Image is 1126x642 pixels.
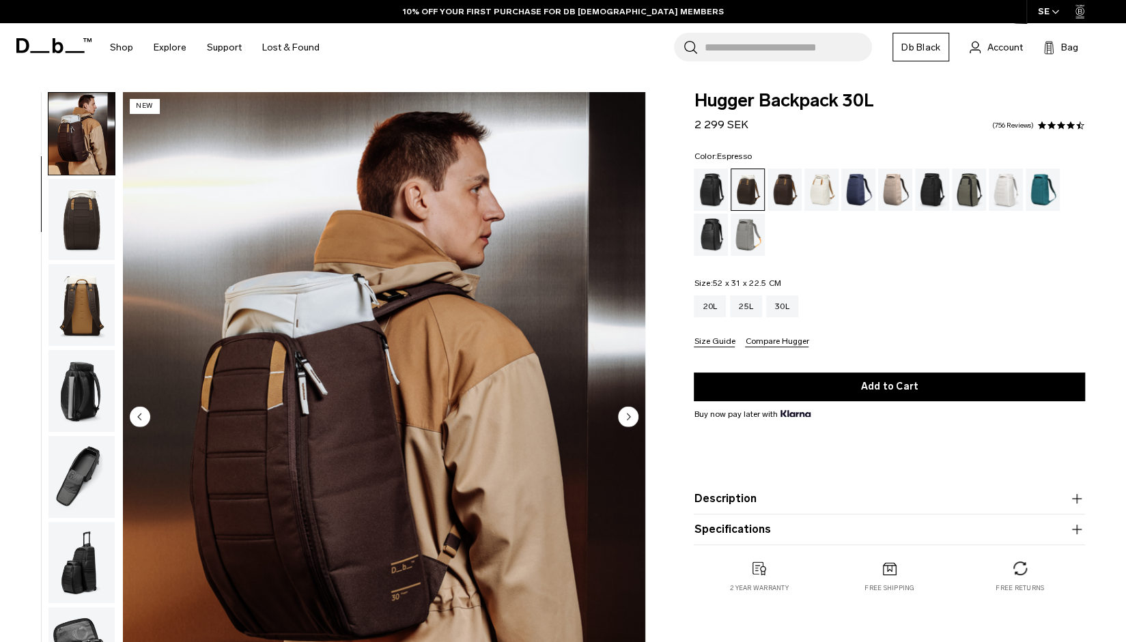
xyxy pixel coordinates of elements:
a: 25L [730,295,762,317]
a: Shop [110,23,133,72]
a: 30L [766,295,798,317]
p: Free returns [996,583,1044,593]
p: Free shipping [864,583,914,593]
p: New [130,99,159,113]
legend: Color: [694,152,752,160]
p: 2 year warranty [730,583,789,593]
img: {"height" => 20, "alt" => "Klarna"} [780,410,810,417]
a: Forest Green [952,169,986,211]
img: Hugger Backpack 30L Cappuccino [48,350,115,432]
button: Size Guide [694,337,735,347]
a: 20L [694,295,726,317]
a: 756 reviews [992,122,1034,129]
span: 52 x 31 x 22.5 CM [713,278,781,288]
button: Next slide [618,406,638,429]
span: Buy now pay later with [694,408,810,420]
img: Hugger Backpack 30L Cappuccino [48,93,115,175]
span: 2 299 SEK [694,118,748,131]
button: Hugger Backpack 30L Cappuccino [48,349,115,433]
button: Previous slide [130,406,150,429]
a: Black Out [694,169,728,211]
span: Account [987,40,1023,55]
button: Add to Cart [694,373,1085,401]
a: Cappuccino [731,169,765,211]
button: Hugger Backpack 30L Cappuccino [48,521,115,604]
span: Hugger Backpack 30L [694,92,1085,110]
span: Espresso [717,151,752,161]
a: Reflective Black [694,214,728,256]
button: Compare Hugger [745,337,808,347]
a: Sand Grey [731,214,765,256]
button: Description [694,491,1085,507]
img: Hugger Backpack 30L Cappuccino [48,436,115,518]
a: Lost & Found [262,23,320,72]
nav: Main Navigation [100,23,330,72]
img: Hugger Backpack 30L Cappuccino [48,522,115,604]
img: Hugger Backpack 30L Cappuccino [48,179,115,261]
a: Fogbow Beige [878,169,912,211]
a: Charcoal Grey [915,169,949,211]
button: Hugger Backpack 30L Cappuccino [48,92,115,175]
a: Account [970,39,1023,55]
span: Bag [1061,40,1078,55]
a: Midnight Teal [1026,169,1060,211]
button: Hugger Backpack 30L Cappuccino [48,178,115,261]
button: Hugger Backpack 30L Cappuccino [48,435,115,519]
a: Espresso [768,169,802,211]
img: Hugger Backpack 30L Cappuccino [48,264,115,346]
button: Specifications [694,521,1085,538]
a: Support [207,23,242,72]
a: Blue Hour [841,169,875,211]
a: Explore [154,23,186,72]
button: Bag [1043,39,1078,55]
legend: Size: [694,279,781,287]
button: Hugger Backpack 30L Cappuccino [48,263,115,347]
a: Db Black [892,33,949,61]
a: Oatmilk [804,169,839,211]
a: 10% OFF YOUR FIRST PURCHASE FOR DB [DEMOGRAPHIC_DATA] MEMBERS [403,5,724,18]
a: Clean Slate [989,169,1023,211]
